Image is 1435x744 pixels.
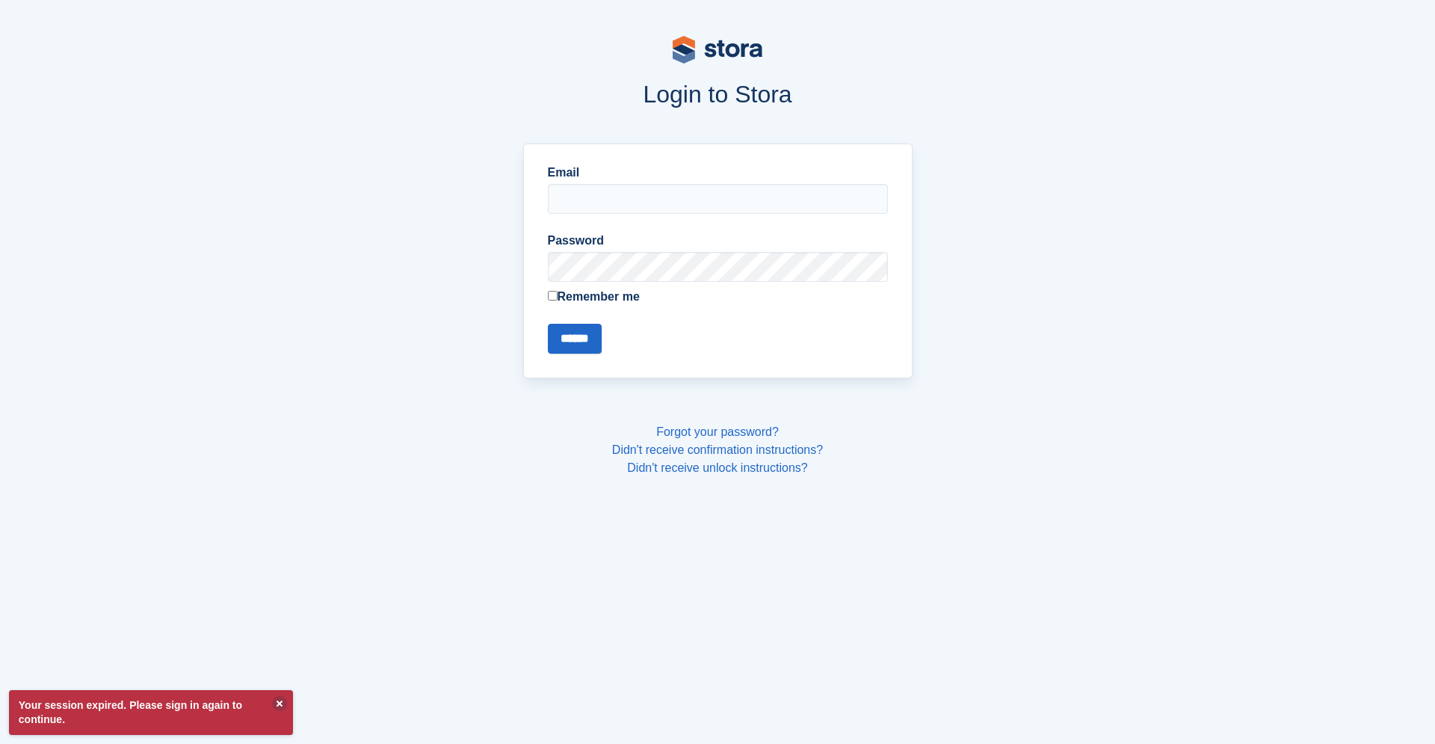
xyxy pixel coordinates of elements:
h1: Login to Stora [238,81,1197,108]
input: Remember me [548,291,558,301]
a: Didn't receive unlock instructions? [627,461,807,474]
a: Forgot your password? [656,425,779,438]
label: Password [548,232,888,250]
p: Your session expired. Please sign in again to continue. [9,690,293,735]
a: Didn't receive confirmation instructions? [612,443,823,456]
img: stora-logo-53a41332b3708ae10de48c4981b4e9114cc0af31d8433b30ea865607fb682f29.svg [673,36,762,64]
label: Email [548,164,888,182]
label: Remember me [548,288,888,306]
